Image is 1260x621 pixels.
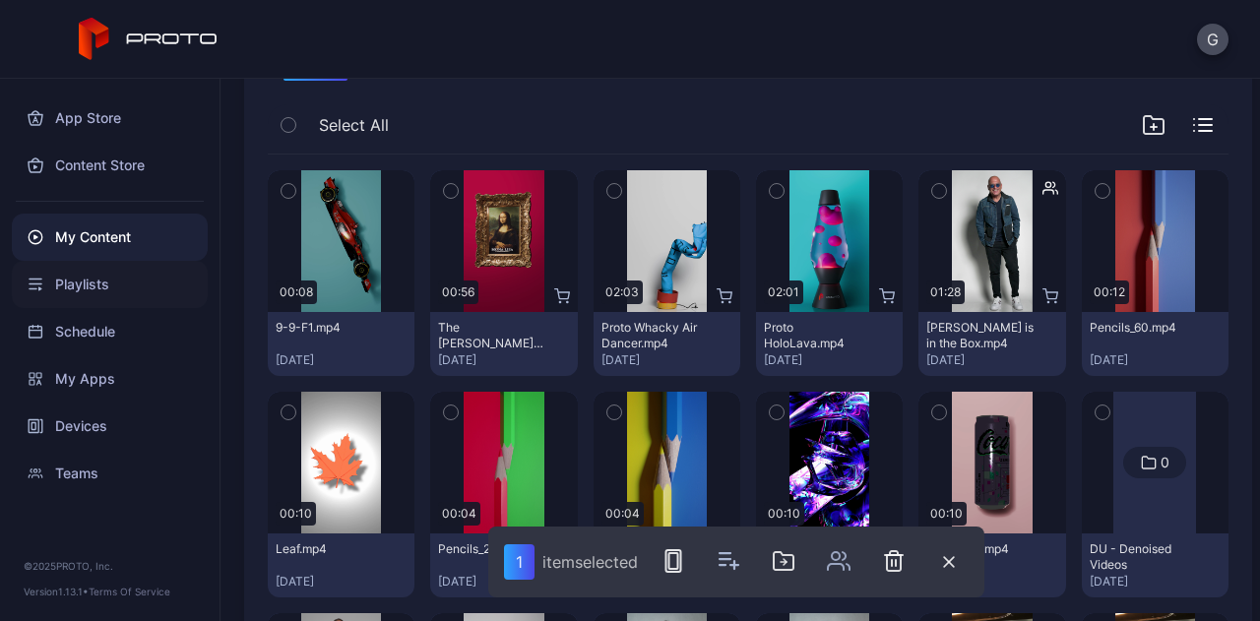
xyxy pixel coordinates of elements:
div: [DATE] [1090,352,1221,368]
a: Schedule [12,308,208,355]
div: [DATE] [276,574,407,590]
div: [DATE] [438,574,569,590]
a: Terms Of Service [89,586,170,597]
div: item selected [542,552,638,572]
div: © 2025 PROTO, Inc. [24,558,196,574]
div: Pencils_2.mp4 [438,541,546,557]
div: [DATE] [926,352,1057,368]
a: My Content [12,214,208,261]
span: Version 1.13.1 • [24,586,89,597]
button: Pencils_60.mp4[DATE] [1082,312,1228,376]
div: The Mona Lisa.mp4 [438,320,546,351]
button: Pencils_2.mp4[DATE] [430,533,577,597]
div: Proto Whacky Air Dancer.mp4 [601,320,710,351]
button: Proto Whacky Air Dancer.mp4[DATE] [594,312,740,376]
div: Proto HoloLava.mp4 [764,320,872,351]
div: 1 [504,544,535,580]
a: Playlists [12,261,208,308]
button: 9-9-F1.mp4[DATE] [268,312,414,376]
div: [DATE] [926,574,1057,590]
div: Leaf.mp4 [276,541,384,557]
a: App Store [12,94,208,142]
a: Devices [12,403,208,450]
button: The [PERSON_NAME] [PERSON_NAME].mp4[DATE] [430,312,577,376]
a: My Apps [12,355,208,403]
div: [DATE] [438,352,569,368]
span: Select All [319,113,389,137]
div: Pencils_60.mp4 [1090,320,1198,336]
button: DU - Denoised Videos[DATE] [1082,533,1228,597]
a: Content Store [12,142,208,189]
button: Coke Can.mp4[DATE] [918,533,1065,597]
div: [DATE] [276,352,407,368]
button: Leaf.mp4[DATE] [268,533,414,597]
div: 0 [1161,454,1169,471]
button: [PERSON_NAME] is in the Box.mp4[DATE] [918,312,1065,376]
div: 9-9-F1.mp4 [276,320,384,336]
div: [DATE] [1090,574,1221,590]
button: Proto HoloLava.mp4[DATE] [756,312,903,376]
a: Teams [12,450,208,497]
div: [DATE] [764,352,895,368]
button: G [1197,24,1228,55]
div: DU - Denoised Videos [1090,541,1198,573]
div: Howie Mandel is in the Box.mp4 [926,320,1035,351]
div: [DATE] [601,352,732,368]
